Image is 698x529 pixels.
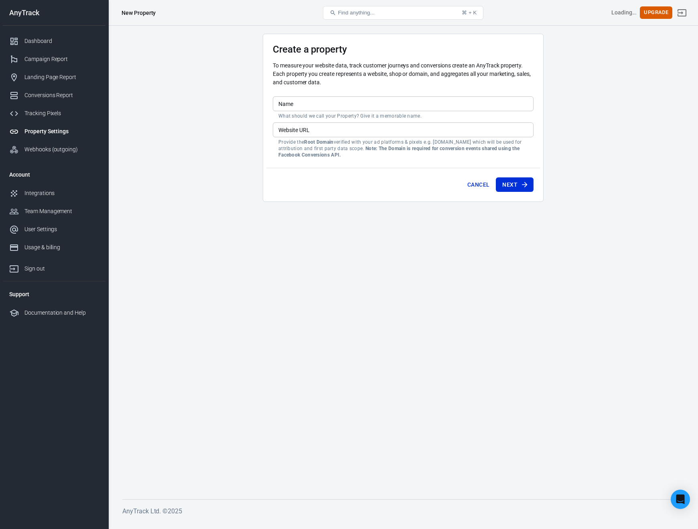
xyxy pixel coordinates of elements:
div: Property Settings [24,127,99,136]
div: New Property [122,9,156,17]
div: Campaign Report [24,55,99,63]
li: Support [3,285,106,304]
div: Documentation and Help [24,309,99,317]
div: Sign out [24,264,99,273]
div: Tracking Pixels [24,109,99,118]
input: Your Website Name [273,96,534,111]
a: Conversions Report [3,86,106,104]
a: Landing Page Report [3,68,106,86]
a: Usage & billing [3,238,106,256]
div: Dashboard [24,37,99,45]
div: Integrations [24,189,99,197]
h6: AnyTrack Ltd. © 2025 [122,506,684,516]
a: Integrations [3,184,106,202]
strong: Note: The Domain is required for conversion events shared using the Facebook Conversions API. [278,146,519,158]
div: Team Management [24,207,99,216]
a: Sign out [3,256,106,278]
div: User Settings [24,225,99,234]
button: Find anything...⌘ + K [323,6,483,20]
div: Account id: <> [611,8,637,17]
p: To measure your website data, track customer journeys and conversions create an AnyTrack property... [273,61,534,87]
strong: Root Domain [304,139,333,145]
p: What should we call your Property? Give it a memorable name. [278,113,528,119]
a: Sign out [672,3,692,22]
button: Upgrade [640,6,672,19]
li: Account [3,165,106,184]
button: Cancel [464,177,493,192]
a: User Settings [3,220,106,238]
div: Usage & billing [24,243,99,252]
input: example.com [273,122,534,137]
div: Webhooks (outgoing) [24,145,99,154]
a: Dashboard [3,32,106,50]
a: Team Management [3,202,106,220]
button: Next [496,177,534,192]
div: ⌘ + K [462,10,477,16]
h3: Create a property [273,44,534,55]
div: Conversions Report [24,91,99,100]
a: Tracking Pixels [3,104,106,122]
div: AnyTrack [3,9,106,16]
a: Campaign Report [3,50,106,68]
a: Webhooks (outgoing) [3,140,106,159]
div: Landing Page Report [24,73,99,81]
p: Provide the verified with your ad platforms & pixels e.g. [DOMAIN_NAME] which will be used for at... [278,139,528,158]
a: Property Settings [3,122,106,140]
div: Open Intercom Messenger [671,490,690,509]
span: Find anything... [338,10,374,16]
